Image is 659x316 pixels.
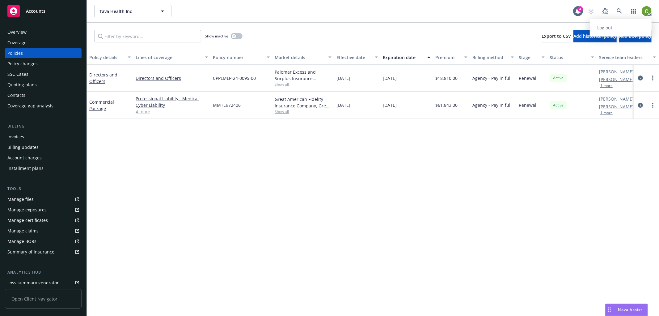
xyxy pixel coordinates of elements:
div: Billing [5,123,82,129]
div: Drag to move [606,304,613,316]
a: Directors and Officers [136,75,208,81]
div: Manage certificates [7,215,48,225]
div: Tools [5,186,82,192]
button: Policy number [210,50,272,65]
a: Accounts [5,2,82,20]
span: Agency - Pay in full [472,75,512,81]
div: Billing updates [7,142,39,152]
div: Lines of coverage [136,54,201,61]
a: Commercial Package [89,99,114,111]
div: Installment plans [7,163,44,173]
div: Effective date [336,54,371,61]
a: Coverage gap analysis [5,101,82,111]
span: Renewal [519,102,536,108]
span: Show all [275,109,332,114]
a: Account charges [5,153,82,163]
div: Analytics hub [5,269,82,275]
a: Cyber Liability [136,102,208,108]
div: Manage BORs [7,236,36,246]
span: Add historical policy [573,33,617,39]
div: Coverage [7,38,27,48]
span: [DATE] [383,75,397,81]
div: Overview [7,27,27,37]
span: Active [552,102,564,108]
span: Nova Assist [618,307,643,312]
div: Market details [275,54,325,61]
button: Service team leaders [597,50,658,65]
span: Show inactive [205,33,228,39]
a: Manage files [5,194,82,204]
a: more [649,74,657,82]
button: Status [547,50,597,65]
div: Account charges [7,153,42,163]
button: Policy details [87,50,133,65]
div: Policy details [89,54,124,61]
span: [DATE] [336,75,350,81]
a: Loss summary generator [5,278,82,288]
a: [PERSON_NAME] [599,76,634,83]
a: Directors and Officers [89,72,117,84]
div: Premium [435,54,461,61]
button: Add historical policy [573,30,617,42]
a: Invoices [5,132,82,142]
img: photo [642,6,652,16]
div: Coverage gap analysis [7,101,53,111]
button: Tava Health Inc [94,5,171,17]
div: Service team leaders [599,54,649,61]
button: 1 more [600,84,613,88]
button: Expiration date [380,50,433,65]
a: Installment plans [5,163,82,173]
div: Great American Fidelity Insurance Company, Great American Insurance Group [275,96,332,109]
a: Overview [5,27,82,37]
a: Manage claims [5,226,82,236]
div: Policies [7,48,23,58]
a: circleInformation [637,102,644,109]
input: Filter by keyword... [94,30,201,42]
div: Policy number [213,54,263,61]
div: Manage files [7,194,34,204]
span: Renewal [519,75,536,81]
a: Report a Bug [599,5,611,17]
div: Billing method [472,54,507,61]
span: Export to CSV [542,33,571,39]
button: Billing method [470,50,516,65]
div: Stage [519,54,538,61]
a: Manage certificates [5,215,82,225]
a: circleInformation [637,74,644,82]
span: Tava Health Inc [99,8,153,15]
a: Policy changes [5,59,82,69]
span: Open Client Navigator [5,289,82,309]
a: [PERSON_NAME] [599,103,634,110]
button: Nova Assist [605,304,648,316]
span: CPPLMLP-24-0095-00 [213,75,256,81]
div: Manage claims [7,226,39,236]
a: SSC Cases [5,69,82,79]
a: Manage exposures [5,205,82,215]
span: $61,843.00 [435,102,458,108]
a: [PERSON_NAME] [599,96,634,102]
a: 4 more [136,108,208,115]
span: $18,810.00 [435,75,458,81]
div: 4 [577,6,583,12]
div: Expiration date [383,54,424,61]
button: Stage [516,50,547,65]
div: Quoting plans [7,80,37,90]
a: Start snowing [585,5,597,17]
span: MMTE972406 [213,102,241,108]
button: Effective date [334,50,380,65]
a: Summary of insurance [5,247,82,257]
a: Search [613,5,626,17]
a: Log out [590,22,652,34]
button: 1 more [600,111,613,115]
div: Summary of insurance [7,247,54,257]
a: Professional Liability - Medical [136,95,208,102]
span: Show all [275,82,332,87]
div: Palomar Excess and Surplus Insurance Company, Palomar, RT Specialty Insurance Services, LLC (RSG ... [275,69,332,82]
span: Agency - Pay in full [472,102,512,108]
div: Contacts [7,90,25,100]
span: [DATE] [383,102,397,108]
button: Premium [433,50,470,65]
button: Export to CSV [542,30,571,42]
a: Policies [5,48,82,58]
span: [DATE] [336,102,350,108]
